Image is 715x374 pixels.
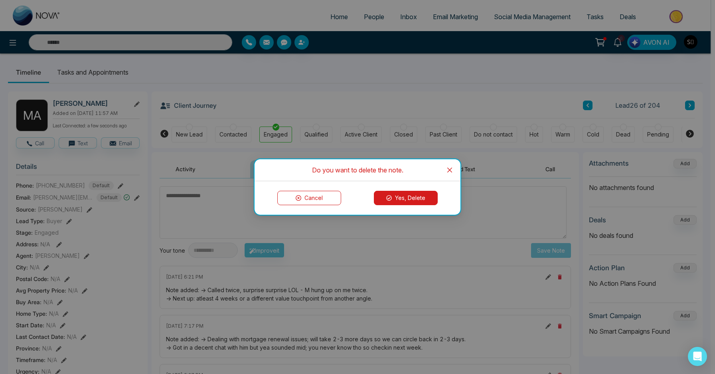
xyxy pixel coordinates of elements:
[439,159,460,181] button: Close
[277,191,341,205] button: Cancel
[374,191,438,205] button: Yes, Delete
[688,347,707,366] div: Open Intercom Messenger
[264,166,451,174] div: Do you want to delete the note.
[446,167,453,173] span: close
